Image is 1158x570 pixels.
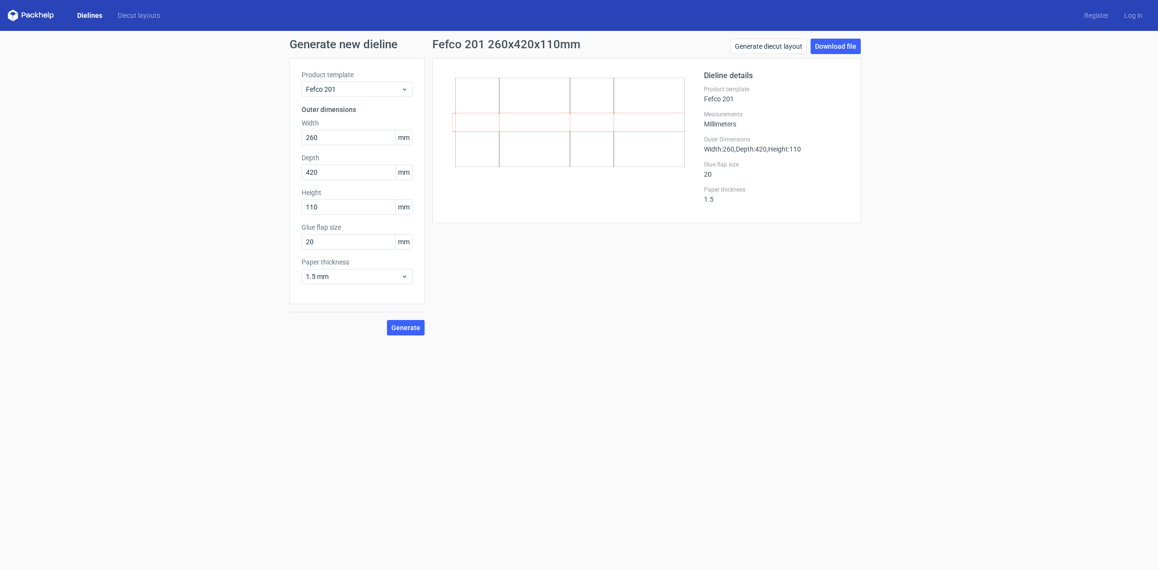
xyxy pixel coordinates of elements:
[110,11,168,20] a: Diecut layouts
[391,324,420,331] span: Generate
[302,188,413,197] label: Height
[289,39,868,50] h1: Generate new dieline
[1117,11,1150,20] a: Log in
[395,165,412,180] span: mm
[734,145,767,153] span: , Depth : 420
[387,320,425,335] button: Generate
[302,70,413,80] label: Product template
[704,161,849,178] div: 20
[302,118,413,128] label: Width
[731,39,807,54] a: Generate diecut layout
[302,222,413,232] label: Glue flap size
[395,200,412,214] span: mm
[395,130,412,145] span: mm
[704,111,849,118] label: Measurements
[69,11,110,20] a: Dielines
[395,235,412,249] span: mm
[302,105,413,114] h3: Outer dimensions
[704,85,849,103] div: Fefco 201
[704,111,849,128] div: Millimeters
[1076,11,1117,20] a: Register
[432,39,580,50] h1: Fefco 201 260x420x110mm
[302,257,413,267] label: Paper thickness
[767,145,801,153] span: , Height : 110
[302,153,413,163] label: Depth
[704,186,849,203] div: 1.5
[704,70,849,82] h2: Dieline details
[704,136,849,143] label: Outer Dimensions
[306,272,401,281] span: 1.5 mm
[704,145,734,153] span: Width : 260
[704,186,849,194] label: Paper thickness
[704,161,849,168] label: Glue flap size
[811,39,861,54] a: Download file
[306,84,401,94] span: Fefco 201
[704,85,849,93] label: Product template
